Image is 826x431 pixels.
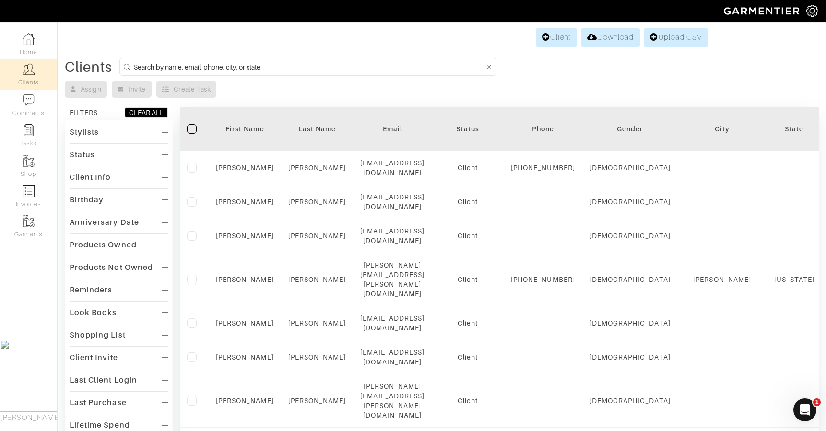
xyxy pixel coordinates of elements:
button: CLEAR ALL [125,107,168,118]
div: Client [439,197,496,207]
div: Shopping List [70,330,126,340]
div: Phone [511,124,575,134]
a: [PERSON_NAME] [216,232,274,240]
div: State [774,124,815,134]
iframe: Intercom live chat [793,398,816,421]
div: Products Owned [70,240,137,250]
a: [PERSON_NAME] [288,319,346,327]
a: [PERSON_NAME] [216,353,274,361]
div: [DEMOGRAPHIC_DATA] [590,231,671,241]
div: Status [70,150,95,160]
a: [PERSON_NAME] [288,198,346,206]
div: Client [439,231,496,241]
div: Client [439,396,496,406]
div: [US_STATE] [774,275,815,284]
a: [PERSON_NAME] [216,397,274,405]
div: Email [360,124,425,134]
div: FILTERS [70,108,98,117]
div: Client Info [70,173,111,182]
div: Stylists [70,128,99,137]
div: [EMAIL_ADDRESS][DOMAIN_NAME] [360,192,425,211]
div: Clients [65,62,112,72]
div: [DEMOGRAPHIC_DATA] [590,197,671,207]
th: Toggle SortBy [209,107,281,151]
div: [EMAIL_ADDRESS][DOMAIN_NAME] [360,348,425,367]
div: [PERSON_NAME][EMAIL_ADDRESS][PERSON_NAME][DOMAIN_NAME] [360,260,425,299]
span: 1 [813,398,821,406]
th: Toggle SortBy [432,107,504,151]
div: CLEAR ALL [129,108,164,117]
div: [DEMOGRAPHIC_DATA] [590,163,671,173]
img: orders-icon-0abe47150d42831381b5fb84f609e132dff9fe21cb692f30cb5eec754e2cba89.png [23,185,35,197]
div: Client [439,275,496,284]
div: City [685,124,760,134]
div: [DEMOGRAPHIC_DATA] [590,318,671,328]
div: [EMAIL_ADDRESS][DOMAIN_NAME] [360,158,425,177]
div: Lifetime Spend [70,420,130,430]
div: [PERSON_NAME] [685,275,760,284]
a: [PERSON_NAME] [216,276,274,283]
a: Upload CSV [644,28,708,47]
div: Last Client Login [70,375,137,385]
a: [PERSON_NAME] [288,232,346,240]
div: Products Not Owned [70,263,153,272]
div: Status [439,124,496,134]
div: [PHONE_NUMBER] [511,163,575,173]
div: Look Books [70,308,117,317]
div: Last Name [288,124,346,134]
a: [PERSON_NAME] [216,319,274,327]
div: [DEMOGRAPHIC_DATA] [590,275,671,284]
img: clients-icon-6bae9207a08558b7cb47a8932f037763ab4055f8c8b6bfacd5dc20c3e0201464.png [23,63,35,75]
a: [PERSON_NAME] [216,164,274,172]
th: Toggle SortBy [582,107,678,151]
img: garments-icon-b7da505a4dc4fd61783c78ac3ca0ef83fa9d6f193b1c9dc38574b1d14d53ca28.png [23,215,35,227]
a: [PERSON_NAME] [288,164,346,172]
div: Client Invite [70,353,118,362]
div: Client [439,163,496,173]
div: Gender [590,124,671,134]
div: [EMAIL_ADDRESS][DOMAIN_NAME] [360,314,425,333]
a: [PERSON_NAME] [288,276,346,283]
input: Search by name, email, phone, city, or state [134,61,484,73]
div: Anniversary Date [70,218,139,227]
th: Toggle SortBy [281,107,354,151]
div: First Name [216,124,274,134]
div: Birthday [70,195,104,205]
div: Client [439,318,496,328]
div: Reminders [70,285,112,295]
img: comment-icon-a0a6a9ef722e966f86d9cbdc48e553b5cf19dbc54f86b18d962a5391bc8f6eb6.png [23,94,35,106]
img: dashboard-icon-dbcd8f5a0b271acd01030246c82b418ddd0df26cd7fceb0bd07c9910d44c42f6.png [23,33,35,45]
img: garments-icon-b7da505a4dc4fd61783c78ac3ca0ef83fa9d6f193b1c9dc38574b1d14d53ca28.png [23,155,35,167]
div: [PERSON_NAME][EMAIL_ADDRESS][PERSON_NAME][DOMAIN_NAME] [360,382,425,420]
div: [DEMOGRAPHIC_DATA] [590,396,671,406]
a: Download [581,28,640,47]
a: [PERSON_NAME] [288,397,346,405]
a: [PERSON_NAME] [288,353,346,361]
div: [PHONE_NUMBER] [511,275,575,284]
a: Client [536,28,577,47]
div: Client [439,352,496,362]
div: [EMAIL_ADDRESS][DOMAIN_NAME] [360,226,425,245]
img: gear-icon-white-bd11855cb880d31180b6d7d6211b90ccbf57a29d726f0c71d8c61bd08dd39cc2.png [806,5,818,17]
a: [PERSON_NAME] [216,198,274,206]
img: garmentier-logo-header-white-b43fb05a5012e4ada735d5af1a66efaba907eab6374d6393d1fbf88cb4ef424d.png [719,2,806,19]
img: reminder-icon-8004d30b9f0a5d33ae49ab947aed9ed385cf756f9e5892f1edd6e32f2345188e.png [23,124,35,136]
div: [DEMOGRAPHIC_DATA] [590,352,671,362]
div: Last Purchase [70,398,127,408]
